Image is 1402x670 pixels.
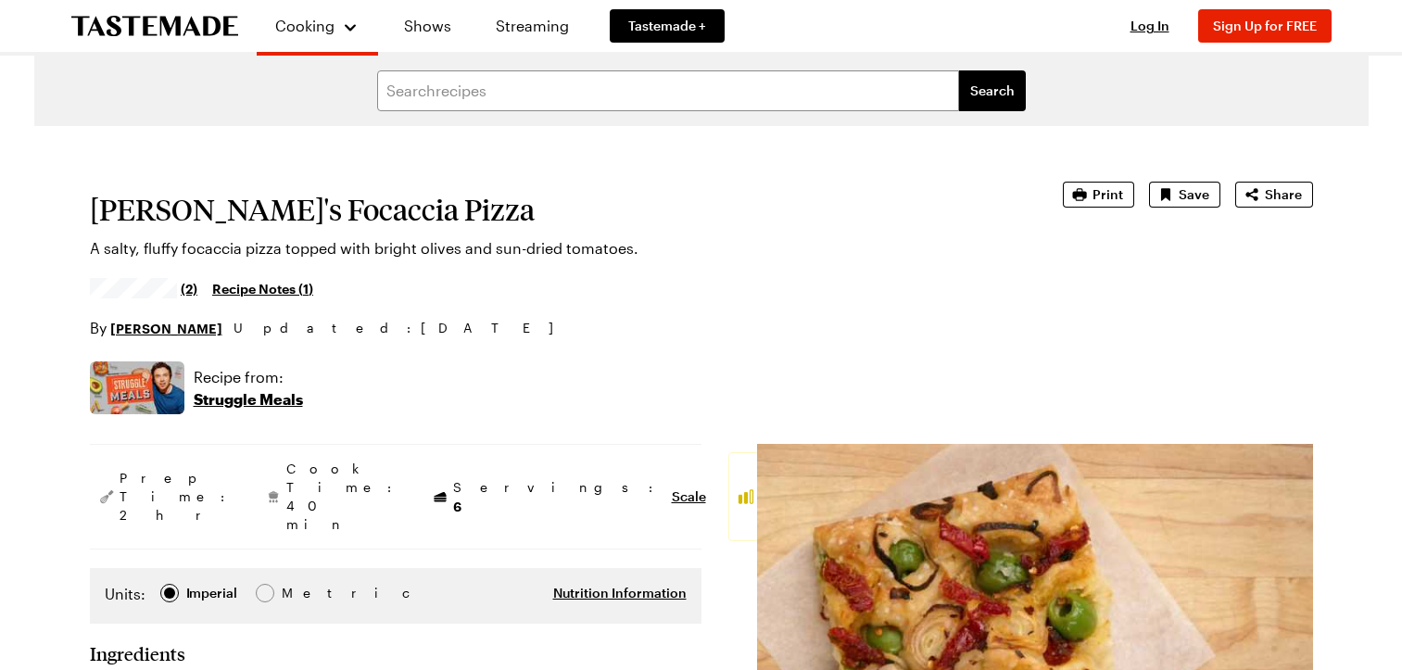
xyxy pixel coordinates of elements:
[970,82,1015,100] span: Search
[1265,185,1302,204] span: Share
[234,318,572,338] span: Updated : [DATE]
[212,278,313,298] a: Recipe Notes (1)
[1198,9,1332,43] button: Sign Up for FREE
[628,17,706,35] span: Tastemade +
[120,469,234,525] span: Prep Time: 2 hr
[194,366,303,388] p: Recipe from:
[194,366,303,411] a: Recipe from:Struggle Meals
[1179,185,1209,204] span: Save
[90,361,184,414] img: Show where recipe is used
[1130,18,1169,33] span: Log In
[282,583,321,603] div: Metric
[105,583,321,609] div: Imperial Metric
[71,16,238,37] a: To Tastemade Home Page
[1149,182,1220,208] button: Save recipe
[282,583,322,603] span: Metric
[110,318,222,338] a: [PERSON_NAME]
[1063,182,1134,208] button: Print
[1093,185,1123,204] span: Print
[959,70,1026,111] button: filters
[672,487,706,506] button: Scale
[90,281,198,296] a: 3.5/5 stars from 2 reviews
[90,317,222,339] p: By
[275,7,360,44] button: Cooking
[90,193,1011,226] h1: [PERSON_NAME]'s Focaccia Pizza
[90,642,185,664] h2: Ingredients
[194,388,303,411] p: Struggle Meals
[453,497,461,514] span: 6
[105,583,145,605] label: Units:
[275,17,335,34] span: Cooking
[181,279,197,297] span: (2)
[186,583,239,603] span: Imperial
[90,237,1011,259] p: A salty, fluffy focaccia pizza topped with bright olives and sun-dried tomatoes.
[1113,17,1187,35] button: Log In
[1235,182,1313,208] button: Share
[186,583,237,603] div: Imperial
[553,584,687,602] button: Nutrition Information
[610,9,725,43] a: Tastemade +
[286,460,401,534] span: Cook Time: 40 min
[1213,18,1317,33] span: Sign Up for FREE
[453,478,663,516] span: Servings:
